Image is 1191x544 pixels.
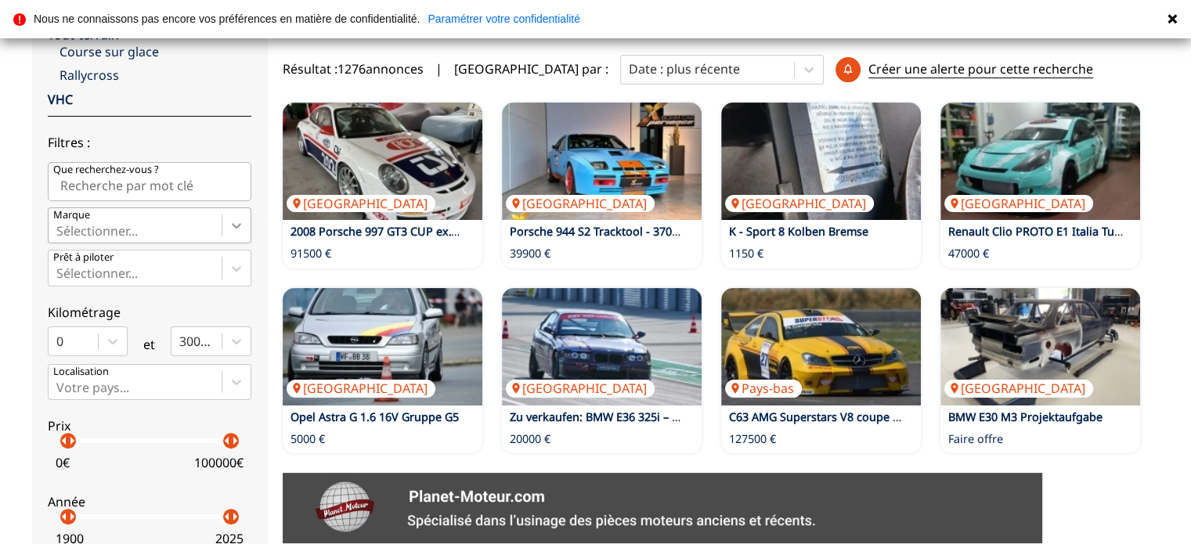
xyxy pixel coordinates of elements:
img: K - Sport 8 Kolben Bremse [721,103,921,220]
img: Porsche 944 S2 Tracktool - 370PS Einzellstück - 2.0TFSI [502,103,702,220]
p: [GEOGRAPHIC_DATA] [506,380,655,397]
p: Créer une alerte pour cette recherche [868,60,1093,78]
p: 47000 € [948,246,989,261]
a: Paramétrer votre confidentialité [428,13,580,24]
p: arrow_right [226,431,244,450]
a: 2008 Porsche 997 GT3 CUP ex.GIUDICI[GEOGRAPHIC_DATA] [283,103,482,220]
p: [GEOGRAPHIC_DATA] [944,195,1093,212]
p: Que recherchez-vous ? [53,163,159,177]
a: 2008 Porsche 997 GT3 CUP ex.GIUDICI [291,224,495,239]
span: Résultat : 1276 annonces [283,60,424,77]
a: C63 AMG Superstars V8 coupe 1 von 1 [729,409,931,424]
img: C63 AMG Superstars V8 coupe 1 von 1 [721,288,921,405]
a: Porsche 944 S2 Tracktool - 370PS Einzellstück - 2.0TFSI [510,224,799,239]
img: 2008 Porsche 997 GT3 CUP ex.GIUDICI [283,103,482,220]
p: 5000 € [291,431,325,447]
span: | [435,60,442,77]
p: Marque [53,208,90,222]
p: [GEOGRAPHIC_DATA] [506,195,655,212]
p: arrow_left [218,507,236,526]
p: [GEOGRAPHIC_DATA] [944,380,1093,397]
a: Rallycross [60,67,251,84]
a: Renault Clio PROTO E1 Italia Turbo 420hp [948,224,1169,239]
p: [GEOGRAPHIC_DATA] par : [454,60,608,77]
input: MarqueSélectionner... [56,224,60,238]
p: [GEOGRAPHIC_DATA] [287,380,435,397]
p: [GEOGRAPHIC_DATA] [287,195,435,212]
p: Localisation [53,365,109,379]
a: K - Sport 8 Kolben Bremse [729,224,868,239]
p: 91500 € [291,246,331,261]
p: arrow_right [63,431,81,450]
p: 39900 € [510,246,550,261]
img: BMW E30 M3 Projektaufgabe [940,288,1140,405]
input: 300000 [179,334,182,348]
p: Nous ne connaissons pas encore vos préférences en matière de confidentialité. [34,13,420,24]
a: Renault Clio PROTO E1 Italia Turbo 420hp[GEOGRAPHIC_DATA] [940,103,1140,220]
p: arrow_right [63,507,81,526]
img: Renault Clio PROTO E1 Italia Turbo 420hp [940,103,1140,220]
p: Année [48,493,251,510]
a: C63 AMG Superstars V8 coupe 1 von 1Pays-bas [721,288,921,405]
p: Kilométrage [48,304,251,321]
a: VHC [48,91,73,108]
p: 1150 € [729,246,763,261]
p: Filtres : [48,134,251,151]
p: 20000 € [510,431,550,447]
input: Prêt à piloterSélectionner... [56,266,60,280]
a: BMW E30 M3 Projektaufgabe[GEOGRAPHIC_DATA] [940,288,1140,405]
p: 100000 € [194,454,244,471]
p: arrow_right [226,507,244,526]
a: K - Sport 8 Kolben Bremse[GEOGRAPHIC_DATA] [721,103,921,220]
p: Pays-bas [725,380,802,397]
p: Prix [48,417,251,434]
a: Zu verkaufen: BMW E36 325i – Rennfahrzeug [510,409,747,424]
p: 127500 € [729,431,776,447]
p: arrow_left [55,431,74,450]
a: Course sur glace [60,43,251,60]
img: Opel Astra G 1.6 16V Gruppe G5 [283,288,482,405]
p: 0 € [56,454,70,471]
input: Que recherchez-vous ? [48,162,251,201]
p: arrow_left [218,431,236,450]
a: Opel Astra G 1.6 16V Gruppe G5 [291,409,459,424]
p: arrow_left [55,507,74,526]
p: [GEOGRAPHIC_DATA] [725,195,874,212]
a: Porsche 944 S2 Tracktool - 370PS Einzellstück - 2.0TFSI[GEOGRAPHIC_DATA] [502,103,702,220]
p: Faire offre [948,431,1003,447]
input: 0 [56,334,60,348]
input: Votre pays... [56,380,60,394]
a: Opel Astra G 1.6 16V Gruppe G5[GEOGRAPHIC_DATA] [283,288,482,405]
img: Zu verkaufen: BMW E36 325i – Rennfahrzeug [502,288,702,405]
p: Prêt à piloter [53,250,114,265]
a: Tout-terrain [48,26,119,43]
a: BMW E30 M3 Projektaufgabe [948,409,1103,424]
p: et [143,336,155,353]
a: Zu verkaufen: BMW E36 325i – Rennfahrzeug[GEOGRAPHIC_DATA] [502,288,702,405]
